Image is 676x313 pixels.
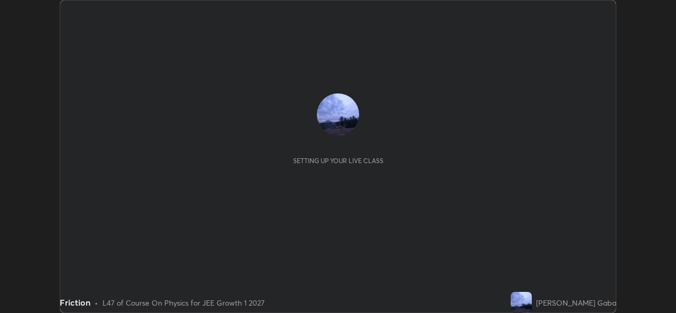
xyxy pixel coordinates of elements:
[95,297,98,308] div: •
[293,157,383,165] div: Setting up your live class
[536,297,616,308] div: [PERSON_NAME] Gaba
[60,296,90,309] div: Friction
[102,297,265,308] div: L47 of Course On Physics for JEE Growth 1 2027
[511,292,532,313] img: ee2751fcab3e493bb05435c8ccc7e9b6.jpg
[317,93,359,136] img: ee2751fcab3e493bb05435c8ccc7e9b6.jpg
